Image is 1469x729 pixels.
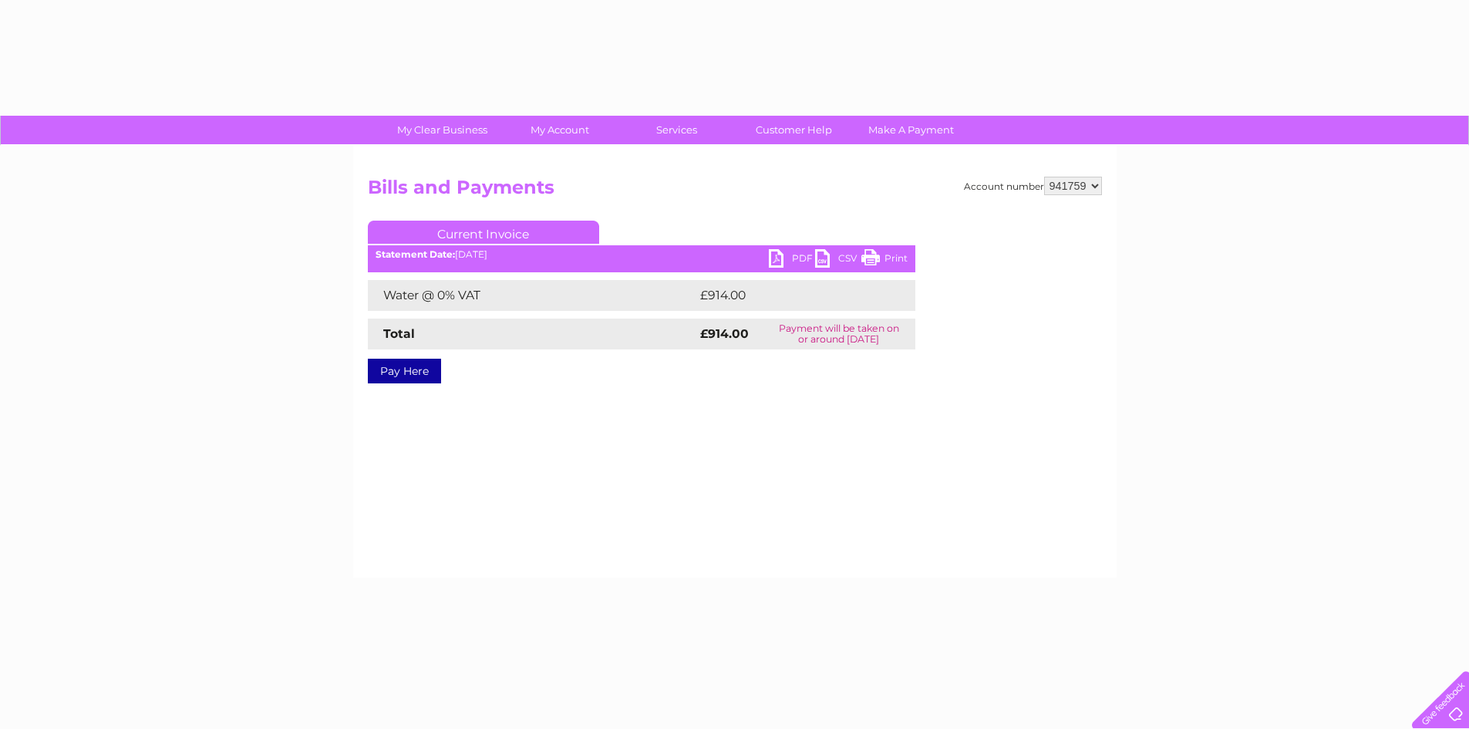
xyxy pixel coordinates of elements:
[383,326,415,341] strong: Total
[379,116,506,144] a: My Clear Business
[861,249,908,272] a: Print
[496,116,623,144] a: My Account
[696,280,888,311] td: £914.00
[847,116,975,144] a: Make A Payment
[613,116,740,144] a: Services
[368,177,1102,206] h2: Bills and Payments
[700,326,749,341] strong: £914.00
[368,249,915,260] div: [DATE]
[730,116,857,144] a: Customer Help
[368,280,696,311] td: Water @ 0% VAT
[763,319,915,349] td: Payment will be taken on or around [DATE]
[368,221,599,244] a: Current Invoice
[815,249,861,272] a: CSV
[964,177,1102,195] div: Account number
[376,248,455,260] b: Statement Date:
[368,359,441,383] a: Pay Here
[769,249,815,272] a: PDF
